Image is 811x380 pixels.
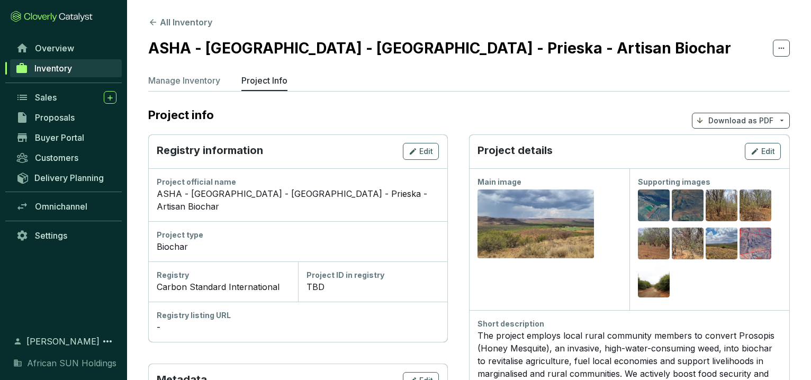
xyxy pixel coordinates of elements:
[11,129,122,147] a: Buyer Portal
[26,335,100,348] span: [PERSON_NAME]
[11,227,122,245] a: Settings
[34,63,72,74] span: Inventory
[11,197,122,215] a: Omnichannel
[638,177,781,187] div: Supporting images
[157,281,290,293] div: Carbon Standard International
[35,132,84,143] span: Buyer Portal
[10,59,122,77] a: Inventory
[157,177,439,187] div: Project official name
[35,230,67,241] span: Settings
[157,321,439,333] div: -
[11,39,122,57] a: Overview
[157,240,439,253] div: Biochar
[761,146,775,157] span: Edit
[157,187,439,213] div: ASHA - [GEOGRAPHIC_DATA] - [GEOGRAPHIC_DATA] - Prieska - Artisan Biochar
[157,230,439,240] div: Project type
[307,270,439,281] div: Project ID in registry
[477,177,621,187] div: Main image
[11,88,122,106] a: Sales
[241,74,287,87] p: Project Info
[148,16,212,29] button: All Inventory
[35,92,57,103] span: Sales
[307,281,439,293] div: TBD
[419,146,433,157] span: Edit
[35,43,74,53] span: Overview
[35,201,87,212] span: Omnichannel
[403,143,439,160] button: Edit
[35,152,78,163] span: Customers
[477,319,781,329] div: Short description
[745,143,781,160] button: Edit
[35,112,75,123] span: Proposals
[148,108,224,122] h2: Project info
[11,149,122,167] a: Customers
[157,310,439,321] div: Registry listing URL
[11,169,122,186] a: Delivery Planning
[148,37,731,59] h2: ASHA - [GEOGRAPHIC_DATA] - [GEOGRAPHIC_DATA] - Prieska - Artisan Biochar
[477,143,553,160] p: Project details
[34,173,104,183] span: Delivery Planning
[157,143,263,160] p: Registry information
[27,357,116,369] span: African SUN Holdings
[148,74,220,87] p: Manage Inventory
[708,115,773,126] p: Download as PDF
[11,108,122,126] a: Proposals
[157,270,290,281] div: Registry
